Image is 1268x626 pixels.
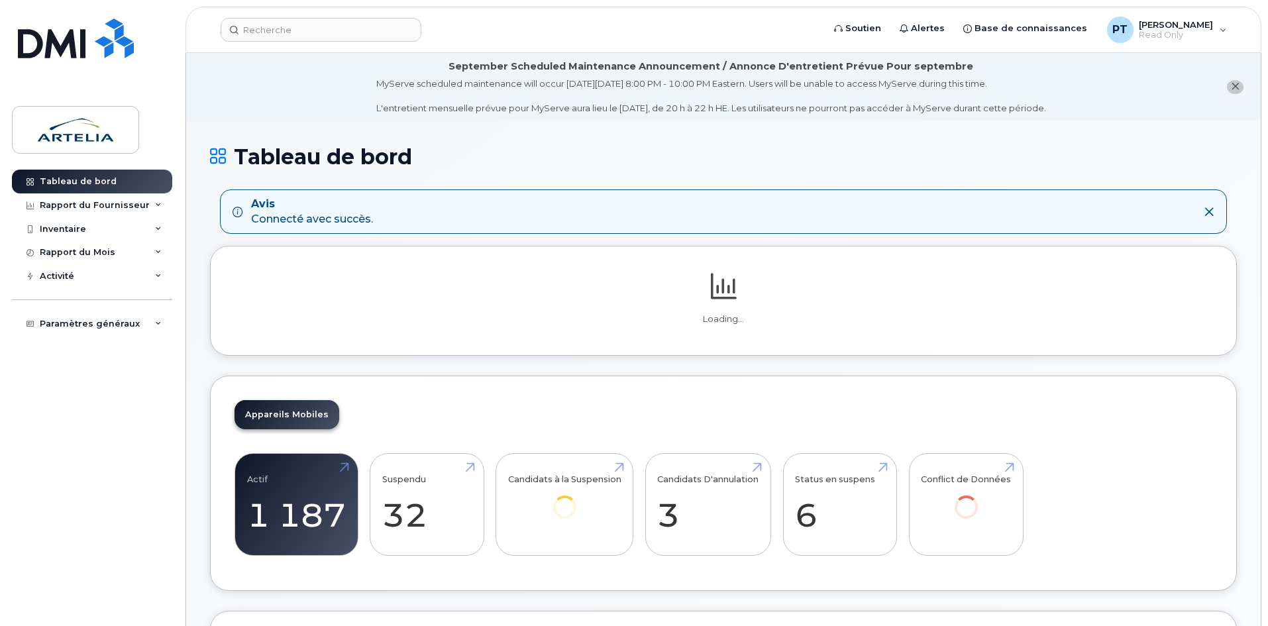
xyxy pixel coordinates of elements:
div: MyServe scheduled maintenance will occur [DATE][DATE] 8:00 PM - 10:00 PM Eastern. Users will be u... [376,78,1046,115]
strong: Avis [251,197,373,212]
a: Candidats D'annulation 3 [657,461,759,548]
button: close notification [1227,80,1243,94]
p: Loading... [235,313,1212,325]
a: Status en suspens 6 [795,461,884,548]
h1: Tableau de bord [210,145,1237,168]
a: Conflict de Données [921,461,1011,537]
div: September Scheduled Maintenance Announcement / Annonce D'entretient Prévue Pour septembre [449,60,973,74]
a: Appareils Mobiles [235,400,339,429]
a: Suspendu 32 [382,461,472,548]
a: Candidats à la Suspension [508,461,621,537]
a: Actif 1 187 [247,461,346,548]
div: Connecté avec succès. [251,197,373,227]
